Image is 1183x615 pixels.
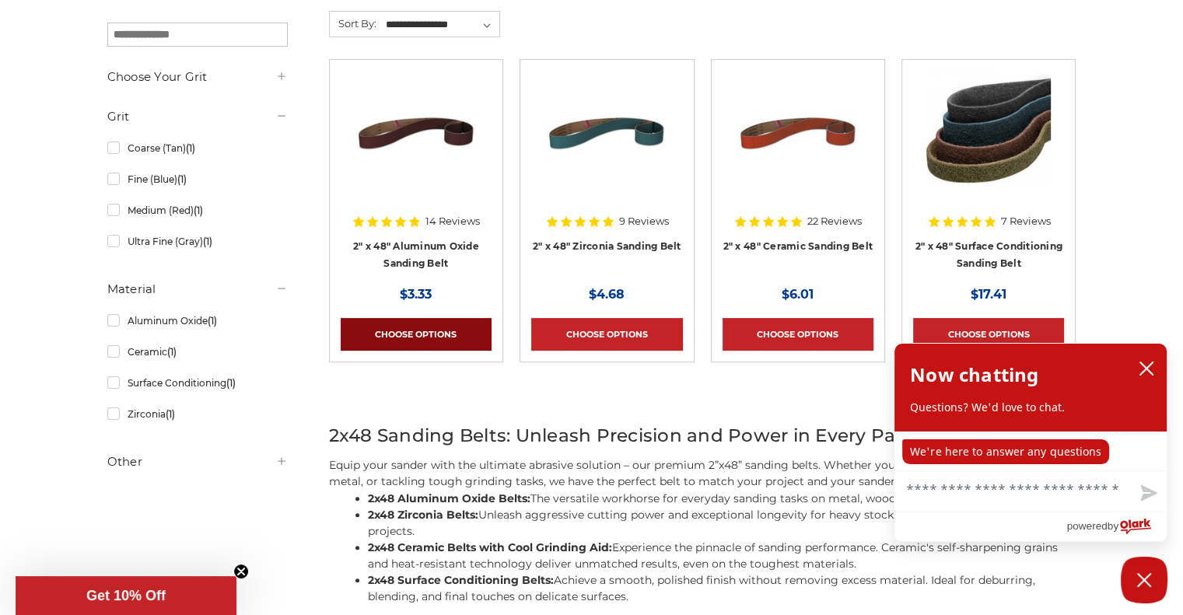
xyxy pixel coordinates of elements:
[913,71,1064,222] a: 2"x48" Surface Conditioning Sanding Belts
[910,359,1038,390] h2: Now chatting
[915,240,1062,270] a: 2" x 48" Surface Conditioning Sanding Belt
[926,71,1051,195] img: 2"x48" Surface Conditioning Sanding Belts
[107,307,288,334] a: Aluminum Oxide
[400,287,432,302] span: $3.33
[16,576,236,615] div: Get 10% OffClose teaser
[354,71,478,195] img: 2" x 48" Sanding Belt - Aluminum Oxide
[383,13,499,37] select: Sort By:
[341,71,492,222] a: 2" x 48" Sanding Belt - Aluminum Oxide
[368,491,530,505] strong: 2x48 Aluminum Oxide Belts:
[107,135,288,162] a: Coarse (Tan)
[425,216,480,226] span: 14 Reviews
[913,318,1064,351] a: Choose Options
[723,71,873,222] a: 2" x 48" Sanding Belt - Ceramic
[107,68,288,86] h5: Choose Your Grit
[531,71,682,222] a: 2" x 48" Sanding Belt - Zirconia
[894,432,1167,470] div: chat
[723,318,873,351] a: Choose Options
[107,107,288,126] h5: Grit
[107,280,288,299] h5: Material
[544,71,669,195] img: 2" x 48" Sanding Belt - Zirconia
[894,343,1167,542] div: olark chatbox
[165,408,174,420] span: (1)
[533,240,681,252] a: 2" x 48" Zirconia Sanding Belt
[86,588,166,603] span: Get 10% Off
[107,453,288,471] h5: Other
[531,318,682,351] a: Choose Options
[1121,557,1167,603] button: Close Chatbox
[1128,476,1167,512] button: Send message
[185,142,194,154] span: (1)
[1134,357,1159,380] button: close chatbox
[107,400,288,428] a: Zirconia
[166,346,176,358] span: (1)
[971,287,1006,302] span: $17.41
[107,338,288,365] a: Ceramic
[1001,216,1051,226] span: 7 Reviews
[107,369,288,397] a: Surface Conditioning
[233,564,249,579] button: Close teaser
[177,173,186,185] span: (1)
[736,71,860,195] img: 2" x 48" Sanding Belt - Ceramic
[193,204,202,216] span: (1)
[353,240,479,270] a: 2" x 48" Aluminum Oxide Sanding Belt
[107,197,288,224] a: Medium (Red)
[329,422,1076,449] h2: 2x48 Sanding Belts: Unleash Precision and Power in Every Pass
[329,457,1076,490] p: Equip your sander with the ultimate abrasive solution – our premium 2”x48” sanding belts. Whether...
[368,540,612,554] strong: 2x48 Ceramic Belts with Cool Grinding Aid:
[107,166,288,193] a: Fine (Blue)
[902,439,1109,464] p: We're here to answer any questions
[1066,516,1107,536] span: powered
[107,228,288,255] a: Ultra Fine (Gray)
[368,572,1076,605] li: Achieve a smooth, polished finish without removing excess material. Ideal for deburring, blending...
[723,240,873,252] a: 2" x 48" Ceramic Sanding Belt
[368,508,478,522] strong: 2x48 Zirconia Belts:
[782,287,814,302] span: $6.01
[1108,516,1118,536] span: by
[341,318,492,351] a: Choose Options
[910,400,1151,415] p: Questions? We'd love to chat.
[226,377,235,389] span: (1)
[589,287,625,302] span: $4.68
[207,315,216,327] span: (1)
[330,12,376,35] label: Sort By:
[1066,512,1167,541] a: Powered by Olark
[807,216,862,226] span: 22 Reviews
[619,216,669,226] span: 9 Reviews
[368,573,554,587] strong: 2x48 Surface Conditioning Belts:
[368,491,1076,507] li: The versatile workhorse for everyday sanding tasks on metal, wood, plastics, and more.
[368,507,1076,540] li: Unleash aggressive cutting power and exceptional longevity for heavy stock removal and challengin...
[202,236,212,247] span: (1)
[368,540,1076,572] li: Experience the pinnacle of sanding performance. Ceramic's self-sharpening grains and heat-resista...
